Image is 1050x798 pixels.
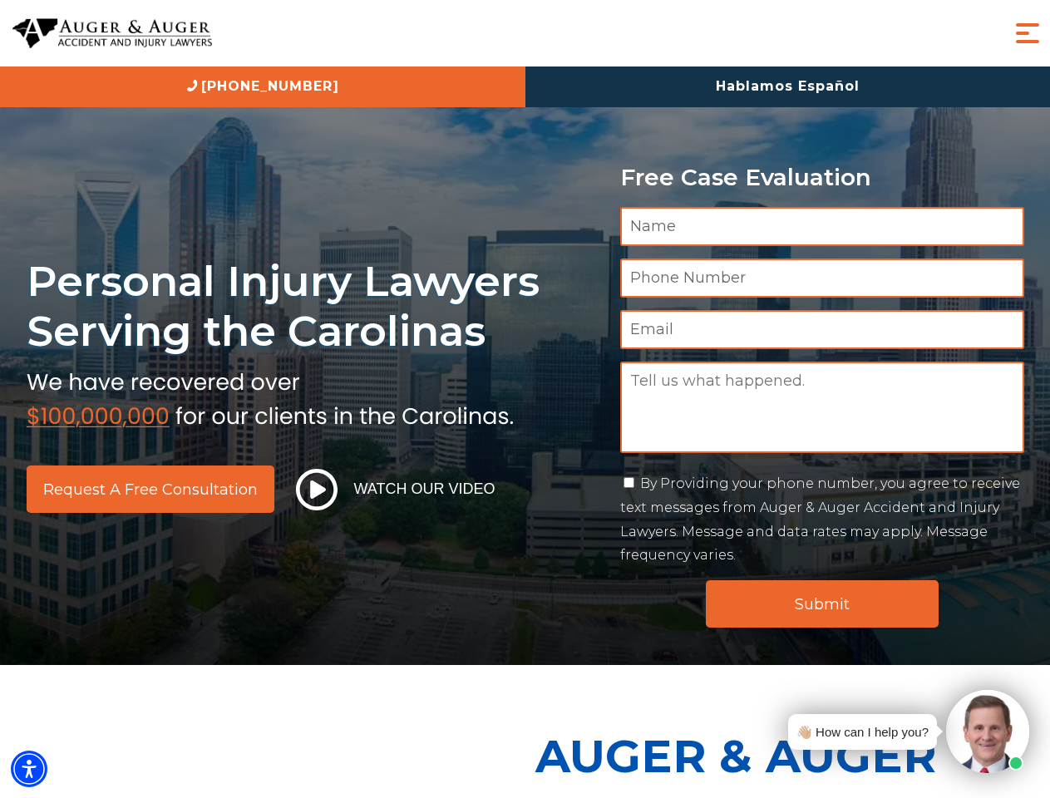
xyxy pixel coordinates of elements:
[620,207,1024,246] input: Name
[11,751,47,787] div: Accessibility Menu
[796,721,929,743] div: 👋🏼 How can I help you?
[43,482,258,497] span: Request a Free Consultation
[620,475,1020,563] label: By Providing your phone number, you agree to receive text messages from Auger & Auger Accident an...
[620,259,1024,298] input: Phone Number
[620,165,1024,190] p: Free Case Evaluation
[620,310,1024,349] input: Email
[27,365,514,428] img: sub text
[291,468,500,511] button: Watch Our Video
[535,715,1041,797] p: Auger & Auger
[27,465,274,513] a: Request a Free Consultation
[12,18,212,49] img: Auger & Auger Accident and Injury Lawyers Logo
[706,580,939,628] input: Submit
[1011,17,1044,50] button: Menu
[946,690,1029,773] img: Intaker widget Avatar
[27,256,600,357] h1: Personal Injury Lawyers Serving the Carolinas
